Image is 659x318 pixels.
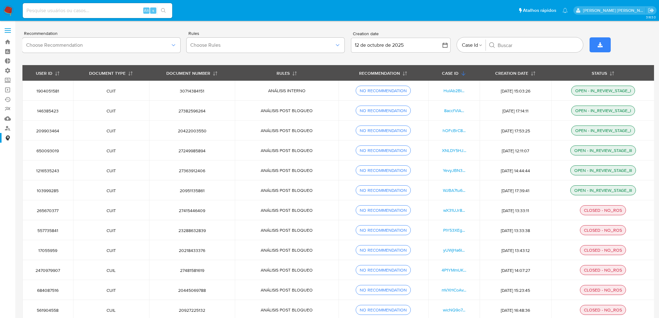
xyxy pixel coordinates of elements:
span: 27363912406 [157,168,227,173]
div: NO RECOMMENDATION [357,168,409,173]
span: 561904558 [30,307,66,313]
div: NO RECOMMENDATION [357,307,409,313]
div: CLOSED - NO_ROS [581,247,624,253]
span: CUIT [81,168,142,173]
input: Pesquise usuários ou casos... [23,7,172,15]
span: CUIT [81,287,142,293]
span: [DATE] 13:43:12 [487,248,544,253]
span: 27415446409 [157,208,227,213]
span: ANÁLISIS POST BLOQUEO [261,167,313,173]
div: NO RECOMMENDATION [357,287,409,293]
span: Rules [188,31,346,36]
button: CASE ID [434,65,473,80]
span: Alt [144,7,149,13]
span: [DATE] 13:33:11 [487,208,544,213]
div: NO RECOMMENDATION [357,88,409,93]
span: ANÁLISIS POST BLOQUEO [261,127,313,134]
span: Choose Recommendation [26,42,170,48]
span: CUIT [81,208,142,213]
div: NO RECOMMENDATION [357,128,409,133]
span: ANÁLISIS POST BLOQUEO [261,207,313,213]
span: [DATE] 17:39:41 [487,188,544,193]
span: 20422003550 [157,128,227,134]
div: NO RECOMMENDATION [357,227,409,233]
div: NO RECOMMENDATION [357,148,409,153]
span: 30714384151 [157,88,227,94]
button: Case Id [462,35,482,56]
span: 103999285 [30,188,66,193]
div: NO RECOMMENDATION [357,187,409,193]
button: STATUS [584,65,622,80]
span: CUIT [81,188,142,193]
a: yUWjHa6I... [443,247,465,253]
span: Atalhos rápidos [523,7,556,14]
button: Choose Recommendation [22,38,180,53]
span: 27382596264 [157,108,227,114]
div: Creation date [351,31,451,37]
span: 650093019 [30,148,66,154]
button: DOCUMENT TYPE [82,65,140,80]
button: Buscar [489,42,495,48]
button: DOCUMENT NUMBER [159,65,225,80]
span: CUIT [81,88,142,94]
a: HulAb2BI... [443,88,464,94]
span: ANÁLISIS POST BLOQUEO [261,227,313,233]
span: [DATE] 12:11:07 [487,148,544,154]
span: 265670377 [30,208,66,213]
span: CUIT [81,128,142,134]
span: [DATE] 14:44:44 [487,168,544,173]
input: Buscar [498,42,578,48]
span: 146385423 [30,108,66,114]
span: 20218433376 [157,248,227,253]
span: 2470979907 [30,268,66,273]
span: 1904051581 [30,88,66,94]
button: USER ID [28,65,67,80]
div: NO RECOMMENDATION [357,247,409,253]
a: Sair [648,7,654,14]
button: RECOMMENDATION [352,65,415,80]
a: Notificações [562,8,568,13]
span: 557735841 [30,228,66,233]
a: PIY53XEg... [443,227,465,233]
span: Recommendation [24,31,182,36]
span: CUIL [81,307,142,313]
div: CLOSED - NO_ROS [581,227,624,233]
span: [DATE] 13:33:38 [487,228,544,233]
span: ANÁLISIS POST BLOQUEO [261,307,313,313]
button: 12 de octubre de 2025 [351,38,451,53]
span: ANÁLISIS POST BLOQUEO [261,247,313,253]
span: [DATE] 15:03:26 [487,88,544,94]
span: 684087516 [30,287,66,293]
span: 1216535243 [30,168,66,173]
span: [DATE] 15:23:45 [487,287,544,293]
span: ANÁLISIS INTERNO [268,88,306,94]
a: 8accfVlA... [444,107,464,114]
span: [DATE] 16:48:36 [487,307,544,313]
button: CREATION DATE [488,65,543,80]
div: OPEN - IN_REVIEW_STAGE_III [572,168,634,173]
span: s [152,7,154,13]
a: YevyJBN3... [443,167,465,173]
span: 27481581619 [157,268,227,273]
span: CUIT [81,248,142,253]
div: CLOSED - NO_ROS [581,207,624,213]
div: NO RECOMMENDATION [357,108,409,113]
span: 20927225132 [157,307,227,313]
span: 23288632839 [157,228,227,233]
span: [DATE] 14:07:27 [487,268,544,273]
span: 209903464 [30,128,66,134]
a: wicNQ9o7... [443,307,465,313]
span: 17055959 [30,248,66,253]
span: Choose Rules [190,42,334,48]
span: [DATE] 17:53:25 [487,128,544,134]
span: 20445069788 [157,287,227,293]
span: [DATE] 17:14:11 [487,108,544,114]
div: OPEN - IN_REVIEW_STAGE_III [572,187,634,193]
a: wX31UJr8... [443,207,465,213]
a: hOFcBrC8... [443,127,466,134]
div: OPEN - IN_REVIEW_STAGE_I [573,108,633,113]
div: NO RECOMMENDATION [357,267,409,273]
div: CLOSED - NO_ROS [581,307,624,313]
span: ANÁLISIS POST BLOQUEO [261,187,313,193]
div: OPEN - IN_REVIEW_STAGE_I [573,128,633,133]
